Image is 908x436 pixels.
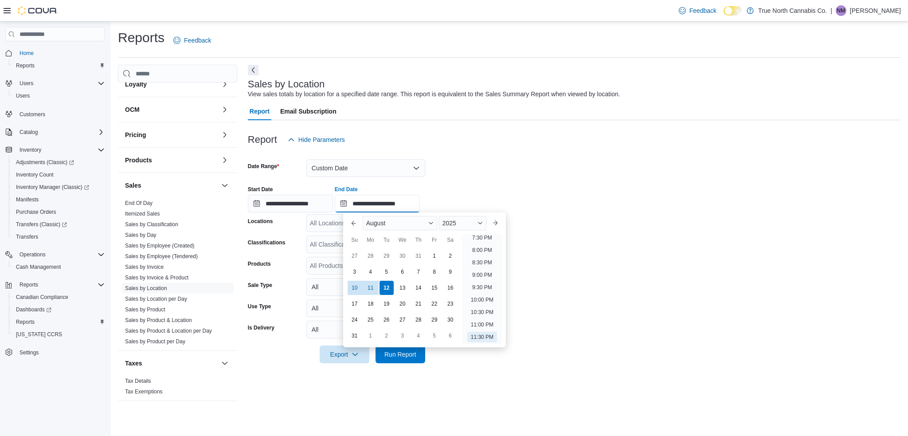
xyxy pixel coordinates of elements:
[20,146,41,153] span: Inventory
[395,265,410,279] div: day-6
[469,257,496,268] li: 8:30 PM
[12,317,105,327] span: Reports
[380,249,394,263] div: day-29
[758,5,827,16] p: True North Cannabis Co.
[125,296,187,302] a: Sales by Location per Day
[2,144,108,156] button: Inventory
[335,195,420,212] input: Press the down key to enter a popover containing a calendar. Press the escape key to close the po...
[125,211,160,217] a: Itemized Sales
[125,232,157,239] span: Sales by Day
[125,105,140,114] h3: OCM
[219,104,230,115] button: OCM
[9,156,108,169] a: Adjustments (Classic)
[248,163,279,170] label: Date Range
[16,78,105,89] span: Users
[364,249,378,263] div: day-28
[2,47,108,59] button: Home
[488,216,502,230] button: Next month
[411,297,426,311] div: day-21
[724,6,742,16] input: Dark Mode
[125,328,212,334] a: Sales by Product & Location per Day
[125,253,198,259] a: Sales by Employee (Tendered)
[320,346,369,363] button: Export
[118,198,237,350] div: Sales
[125,105,218,114] button: OCM
[9,328,108,341] button: [US_STATE] CCRS
[443,249,458,263] div: day-2
[395,233,410,247] div: We
[376,346,425,363] button: Run Report
[411,313,426,327] div: day-28
[248,282,272,289] label: Sale Type
[250,102,270,120] span: Report
[16,249,49,260] button: Operations
[219,79,230,90] button: Loyalty
[248,324,274,331] label: Is Delivery
[467,295,497,305] li: 10:00 PM
[12,262,64,272] a: Cash Management
[16,233,38,240] span: Transfers
[380,265,394,279] div: day-5
[12,169,57,180] a: Inventory Count
[306,159,425,177] button: Custom Date
[125,156,152,165] h3: Products
[443,313,458,327] div: day-30
[125,242,195,249] span: Sales by Employee (Created)
[16,47,105,59] span: Home
[280,102,337,120] span: Email Subscription
[411,249,426,263] div: day-31
[12,194,42,205] a: Manifests
[125,80,147,89] h3: Loyalty
[16,159,74,166] span: Adjustments (Classic)
[347,216,361,230] button: Previous Month
[347,248,458,344] div: August, 2025
[118,29,164,47] h1: Reports
[830,5,832,16] p: |
[689,6,716,15] span: Feedback
[469,270,496,280] li: 9:00 PM
[306,278,425,296] button: All
[20,349,39,356] span: Settings
[9,303,108,316] a: Dashboards
[395,329,410,343] div: day-3
[366,220,386,227] span: August
[248,186,273,193] label: Start Date
[2,279,108,291] button: Reports
[125,274,188,281] span: Sales by Invoice & Product
[12,182,93,192] a: Inventory Manager (Classic)
[12,262,105,272] span: Cash Management
[125,210,160,217] span: Itemized Sales
[12,60,105,71] span: Reports
[427,249,442,263] div: day-1
[12,232,42,242] a: Transfers
[12,292,105,302] span: Canadian Compliance
[12,207,105,217] span: Purchase Orders
[125,181,141,190] h3: Sales
[16,221,67,228] span: Transfers (Classic)
[298,135,345,144] span: Hide Parameters
[125,130,218,139] button: Pricing
[16,48,37,59] a: Home
[467,319,497,330] li: 11:00 PM
[16,108,105,119] span: Customers
[12,292,72,302] a: Canadian Compliance
[16,196,39,203] span: Manifests
[9,231,108,243] button: Transfers
[248,79,325,90] h3: Sales by Location
[16,306,51,313] span: Dashboards
[125,232,157,238] a: Sales by Day
[219,155,230,165] button: Products
[443,297,458,311] div: day-23
[248,239,286,246] label: Classifications
[395,281,410,295] div: day-13
[12,90,33,101] a: Users
[363,216,437,230] div: Button. Open the month selector. August is currently selected.
[2,107,108,120] button: Customers
[125,221,178,228] span: Sales by Classification
[284,131,348,149] button: Hide Parameters
[248,260,271,267] label: Products
[427,329,442,343] div: day-5
[2,346,108,359] button: Settings
[16,294,68,301] span: Canadian Compliance
[125,181,218,190] button: Sales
